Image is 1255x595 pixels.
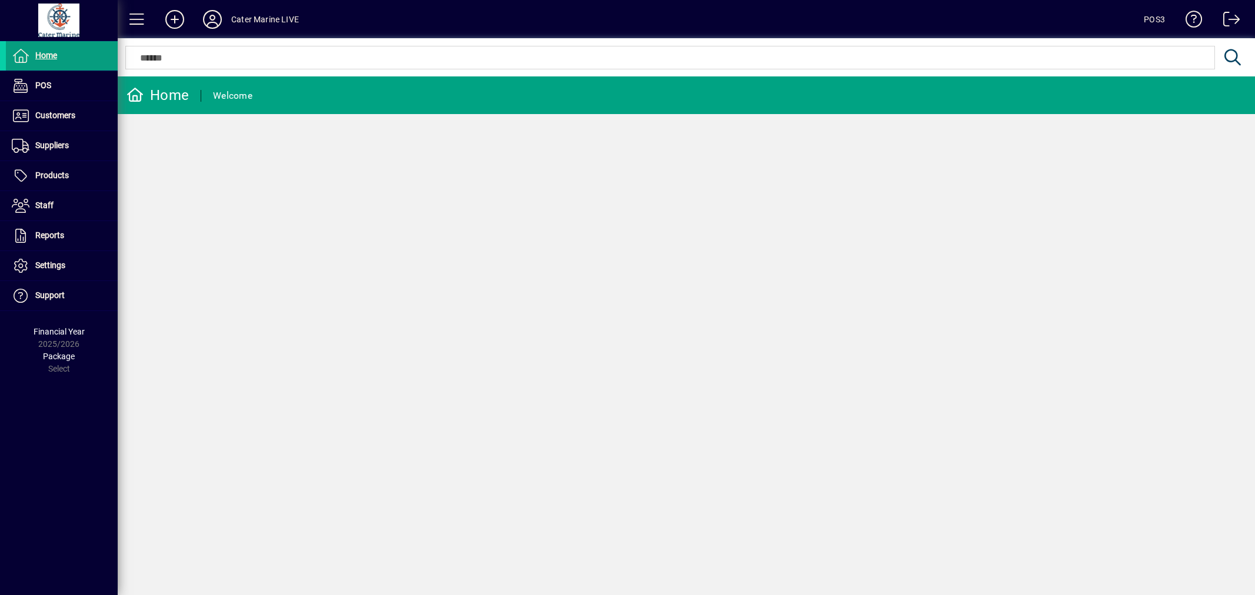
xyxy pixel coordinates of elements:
[6,281,118,310] a: Support
[34,327,85,336] span: Financial Year
[6,131,118,161] a: Suppliers
[156,9,194,30] button: Add
[1144,10,1165,29] div: POS3
[127,86,189,105] div: Home
[6,221,118,250] a: Reports
[43,352,75,361] span: Package
[6,251,118,280] a: Settings
[35,200,54,210] span: Staff
[35,230,64,240] span: Reports
[6,71,118,101] a: POS
[213,86,252,105] div: Welcome
[35,111,75,120] span: Customers
[231,10,299,29] div: Cater Marine LIVE
[6,161,118,190] a: Products
[35,51,57,60] span: Home
[35,260,65,270] span: Settings
[35,171,69,180] span: Products
[194,9,231,30] button: Profile
[1214,2,1240,41] a: Logout
[6,101,118,131] a: Customers
[35,141,69,150] span: Suppliers
[1177,2,1203,41] a: Knowledge Base
[6,191,118,220] a: Staff
[35,290,65,300] span: Support
[35,81,51,90] span: POS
